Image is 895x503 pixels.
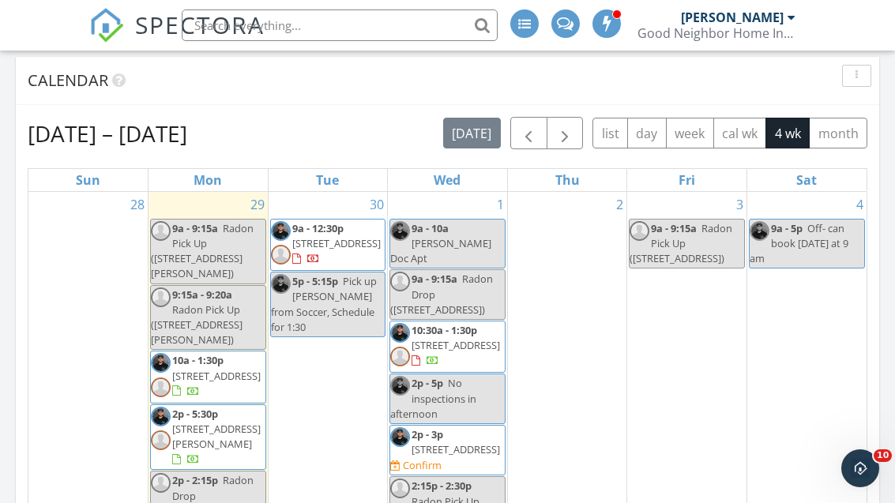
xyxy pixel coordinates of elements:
[390,458,442,473] a: Confirm
[151,353,171,373] img: headshots5.jpg
[313,169,342,191] a: Tuesday
[172,221,218,235] span: 9a - 9:15a
[172,353,261,397] a: 10a - 1:30p [STREET_ADDRESS]
[172,287,232,302] span: 9:15a - 9:20a
[271,245,291,265] img: default-user-f0147aede5fd5fa78ca7ade42f37bd4542148d508eef1c3d3ea960f66861d68b.jpg
[28,118,187,149] h2: [DATE] – [DATE]
[412,376,443,390] span: 2p - 5p
[390,221,410,241] img: headshots5.jpg
[412,338,500,352] span: [STREET_ADDRESS]
[412,442,500,456] span: [STREET_ADDRESS]
[172,422,261,451] span: [STREET_ADDRESS][PERSON_NAME]
[675,169,698,191] a: Friday
[630,221,649,241] img: default-user-f0147aede5fd5fa78ca7ade42f37bd4542148d508eef1c3d3ea960f66861d68b.jpg
[271,221,291,241] img: headshots5.jpg
[494,192,507,217] a: Go to October 1, 2025
[853,192,867,217] a: Go to October 4, 2025
[841,449,879,487] iframe: Intercom live chat
[172,407,218,421] span: 2p - 5:30p
[151,407,171,426] img: headshots5.jpg
[172,369,261,383] span: [STREET_ADDRESS]
[390,272,493,316] span: Radon Drop ([STREET_ADDRESS])
[150,404,266,471] a: 2p - 5:30p [STREET_ADDRESS][PERSON_NAME]
[390,479,410,498] img: default-user-f0147aede5fd5fa78ca7ade42f37bd4542148d508eef1c3d3ea960f66861d68b.jpg
[627,118,667,148] button: day
[733,192,746,217] a: Go to October 3, 2025
[750,221,848,265] span: Off- can book [DATE] at 9 am
[247,192,268,217] a: Go to September 29, 2025
[390,323,410,343] img: headshots5.jpg
[390,376,476,420] span: No inspections in afternoon
[637,25,795,41] div: Good Neighbor Home Inspections
[151,430,171,450] img: default-user-f0147aede5fd5fa78ca7ade42f37bd4542148d508eef1c3d3ea960f66861d68b.jpg
[510,117,547,149] button: Previous
[809,118,867,148] button: month
[389,425,506,476] a: 2p - 3p [STREET_ADDRESS] Confirm
[412,323,500,367] a: 10:30a - 1:30p [STREET_ADDRESS]
[412,479,472,493] span: 2:15p - 2:30p
[765,118,810,148] button: 4 wk
[135,8,265,41] span: SPECTORA
[292,274,338,288] span: 5p - 5:15p
[390,376,410,396] img: headshots5.jpg
[73,169,103,191] a: Sunday
[292,236,381,250] span: [STREET_ADDRESS]
[750,221,769,241] img: headshots5.jpg
[390,236,491,265] span: [PERSON_NAME] Doc Apt
[127,192,148,217] a: Go to September 28, 2025
[547,117,584,149] button: Next
[89,8,124,43] img: The Best Home Inspection Software - Spectora
[151,473,171,493] img: default-user-f0147aede5fd5fa78ca7ade42f37bd4542148d508eef1c3d3ea960f66861d68b.jpg
[89,21,265,54] a: SPECTORA
[28,69,108,91] span: Calendar
[592,118,628,148] button: list
[292,221,344,235] span: 9a - 12:30p
[651,221,697,235] span: 9a - 9:15a
[403,459,442,471] div: Confirm
[151,221,254,281] span: Radon Pick Up ([STREET_ADDRESS][PERSON_NAME])
[172,407,261,467] a: 2p - 5:30p [STREET_ADDRESS][PERSON_NAME]
[874,449,892,462] span: 10
[666,118,714,148] button: week
[390,347,410,366] img: default-user-f0147aede5fd5fa78ca7ade42f37bd4542148d508eef1c3d3ea960f66861d68b.jpg
[390,272,410,291] img: default-user-f0147aede5fd5fa78ca7ade42f37bd4542148d508eef1c3d3ea960f66861d68b.jpg
[771,221,803,235] span: 9a - 5p
[390,427,410,447] img: headshots5.jpg
[412,427,500,456] a: 2p - 3p [STREET_ADDRESS]
[552,169,583,191] a: Thursday
[182,9,498,41] input: Search everything...
[613,192,626,217] a: Go to October 2, 2025
[151,287,171,307] img: default-user-f0147aede5fd5fa78ca7ade42f37bd4542148d508eef1c3d3ea960f66861d68b.jpg
[412,323,477,337] span: 10:30a - 1:30p
[172,473,218,487] span: 2p - 2:15p
[292,221,381,265] a: 9a - 12:30p [STREET_ADDRESS]
[412,272,457,286] span: 9a - 9:15a
[150,351,266,403] a: 10a - 1:30p [STREET_ADDRESS]
[443,118,501,148] button: [DATE]
[367,192,387,217] a: Go to September 30, 2025
[713,118,767,148] button: cal wk
[389,321,506,373] a: 10:30a - 1:30p [STREET_ADDRESS]
[151,221,171,241] img: default-user-f0147aede5fd5fa78ca7ade42f37bd4542148d508eef1c3d3ea960f66861d68b.jpg
[172,353,224,367] span: 10a - 1:30p
[151,377,171,397] img: default-user-f0147aede5fd5fa78ca7ade42f37bd4542148d508eef1c3d3ea960f66861d68b.jpg
[271,274,377,334] span: Pick up [PERSON_NAME] from Soccer, Schedule for 1:30
[412,221,449,235] span: 9a - 10a
[270,219,386,271] a: 9a - 12:30p [STREET_ADDRESS]
[681,9,784,25] div: [PERSON_NAME]
[271,274,291,294] img: headshots5.jpg
[412,427,443,441] span: 2p - 3p
[190,169,225,191] a: Monday
[630,221,732,265] span: Radon Pick Up ([STREET_ADDRESS])
[431,169,464,191] a: Wednesday
[151,302,243,347] span: Radon Pick Up ([STREET_ADDRESS][PERSON_NAME])
[793,169,820,191] a: Saturday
